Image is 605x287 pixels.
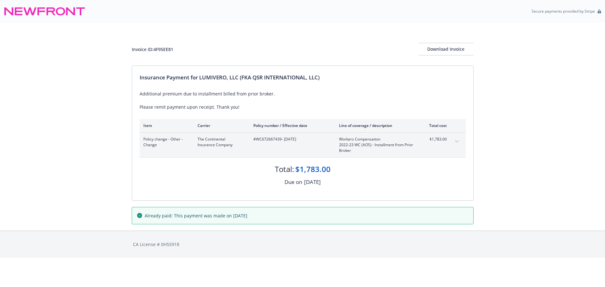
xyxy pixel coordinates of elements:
span: Policy change - Other - Change [143,136,187,148]
span: The Continental Insurance Company [198,136,243,148]
div: Carrier [198,123,243,128]
div: Additional premium due to installment billed from prior broker. Please remit payment upon receipt... [140,90,466,110]
div: Policy change - Other - ChangeThe Continental Insurance Company#WC672667439- [DATE]Workers Compen... [140,133,466,157]
div: Line of coverage / description [339,123,413,128]
span: Workers Compensation [339,136,413,142]
div: Policy number / Effective date [253,123,329,128]
span: #WC672667439 - [DATE] [253,136,329,142]
div: Invoice ID: 4F95EE81 [132,46,173,53]
div: CA License # 0H55918 [133,241,472,248]
div: [DATE] [304,178,321,186]
div: Due on [285,178,302,186]
div: Total cost [423,123,447,128]
span: Already paid: This payment was made on [DATE] [145,212,247,219]
button: expand content [452,136,462,146]
span: 2022-23 WC (AOS) - Installment from Prior Broker [339,142,413,153]
div: Total: [275,164,294,175]
button: Download Invoice [418,43,474,55]
div: $1,783.00 [295,164,331,175]
p: Secure payments provided by Stripe [532,9,595,14]
div: Item [143,123,187,128]
div: Insurance Payment for LUMIVERO, LLC (FKA QSR INTERNATIONAL, LLC) [140,73,466,82]
span: $1,783.00 [423,136,447,142]
span: Workers Compensation2022-23 WC (AOS) - Installment from Prior Broker [339,136,413,153]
